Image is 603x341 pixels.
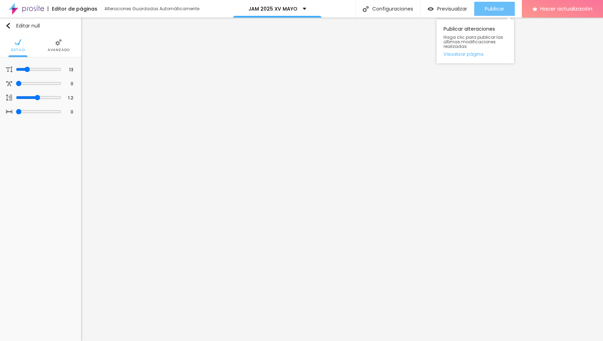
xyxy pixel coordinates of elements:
[15,39,21,45] img: Icono
[104,6,199,12] font: Alteraciones Guardadas Automáticamente
[372,5,413,12] font: Configuraciones
[6,94,12,101] img: Icono
[444,52,507,56] a: Visualizar página
[48,47,70,52] font: Avanzado
[16,22,40,29] font: Editar null
[444,34,503,49] font: Haga clic para publicar las últimas modificaciones realizadas.
[6,80,12,87] img: Icono
[363,6,369,12] img: Icono
[5,23,11,29] img: Icono
[6,66,12,73] img: Icono
[81,18,603,341] iframe: Editor
[444,25,495,32] font: Publicar alteraciones
[55,39,62,45] img: Icono
[52,5,97,12] font: Editor de páginas
[474,2,515,16] button: Publicar
[428,6,434,12] img: view-1.svg
[248,5,297,12] font: JAM 2025 XV MAYO
[444,51,483,57] font: Visualizar página
[540,5,592,12] font: Hacer actualización
[485,5,504,12] font: Publicar
[421,2,474,16] button: Previsualizar
[437,5,467,12] font: Previsualizar
[6,108,12,115] img: Icono
[11,47,25,52] font: Estilo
